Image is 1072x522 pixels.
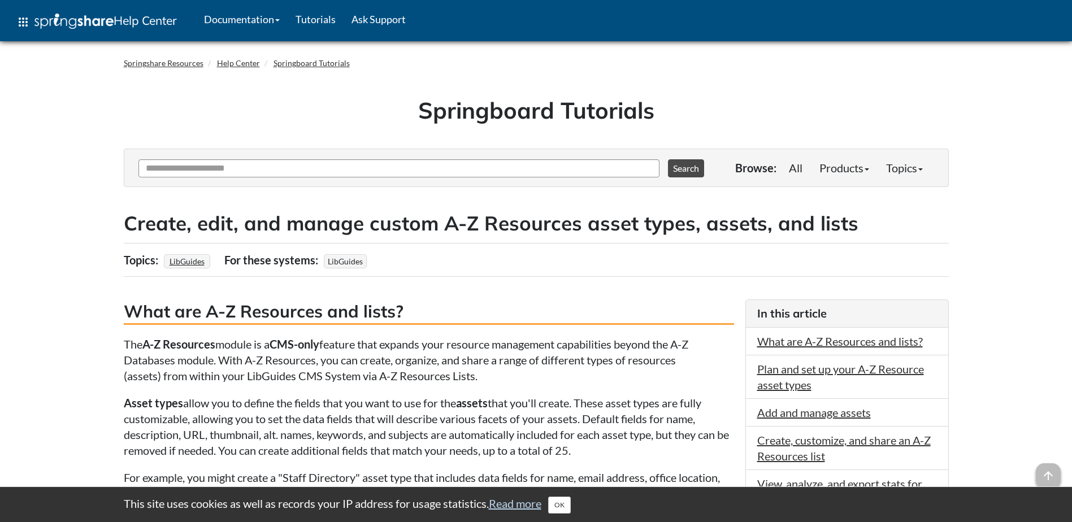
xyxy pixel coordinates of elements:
[124,395,734,458] p: allow you to define the fields that you want to use for the that you'll create. These asset types...
[114,13,177,28] span: Help Center
[224,249,321,271] div: For these systems:
[34,14,114,29] img: Springshare
[757,477,922,506] a: View, analyze, and export stats for your assets and public A-Z lists
[668,159,704,177] button: Search
[124,336,734,384] p: The module is a feature that expands your resource management capabilities beyond the A-Z Databas...
[124,249,161,271] div: Topics:
[112,495,960,514] div: This site uses cookies as well as records your IP address for usage statistics.
[1036,463,1061,488] span: arrow_upward
[757,433,931,463] a: Create, customize, and share an A-Z Resources list
[288,5,344,33] a: Tutorials
[132,94,940,126] h1: Springboard Tutorials
[344,5,414,33] a: Ask Support
[757,362,924,391] a: Plan and set up your A-Z Resource asset types
[168,253,206,269] a: LibGuides
[757,406,871,419] a: Add and manage assets
[124,210,949,237] h2: Create, edit, and manage custom A-Z Resources asset types, assets, and lists
[124,396,183,410] strong: Asset types
[878,156,931,179] a: Topics
[757,334,923,348] a: What are A-Z Resources and lists?
[1036,464,1061,478] a: arrow_upward
[811,156,878,179] a: Products
[456,396,488,410] strong: assets
[8,5,185,39] a: apps Help Center
[142,337,215,351] strong: A-Z Resources
[757,306,937,321] h3: In this article
[196,5,288,33] a: Documentation
[274,58,350,68] a: Springboard Tutorials
[16,15,30,29] span: apps
[324,254,367,268] span: LibGuides
[270,337,319,351] strong: CMS-only
[735,160,776,176] p: Browse:
[217,58,260,68] a: Help Center
[489,497,541,510] a: Read more
[124,299,734,325] h3: What are A-Z Resources and lists?
[780,156,811,179] a: All
[548,497,571,514] button: Close
[124,58,203,68] a: Springshare Resources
